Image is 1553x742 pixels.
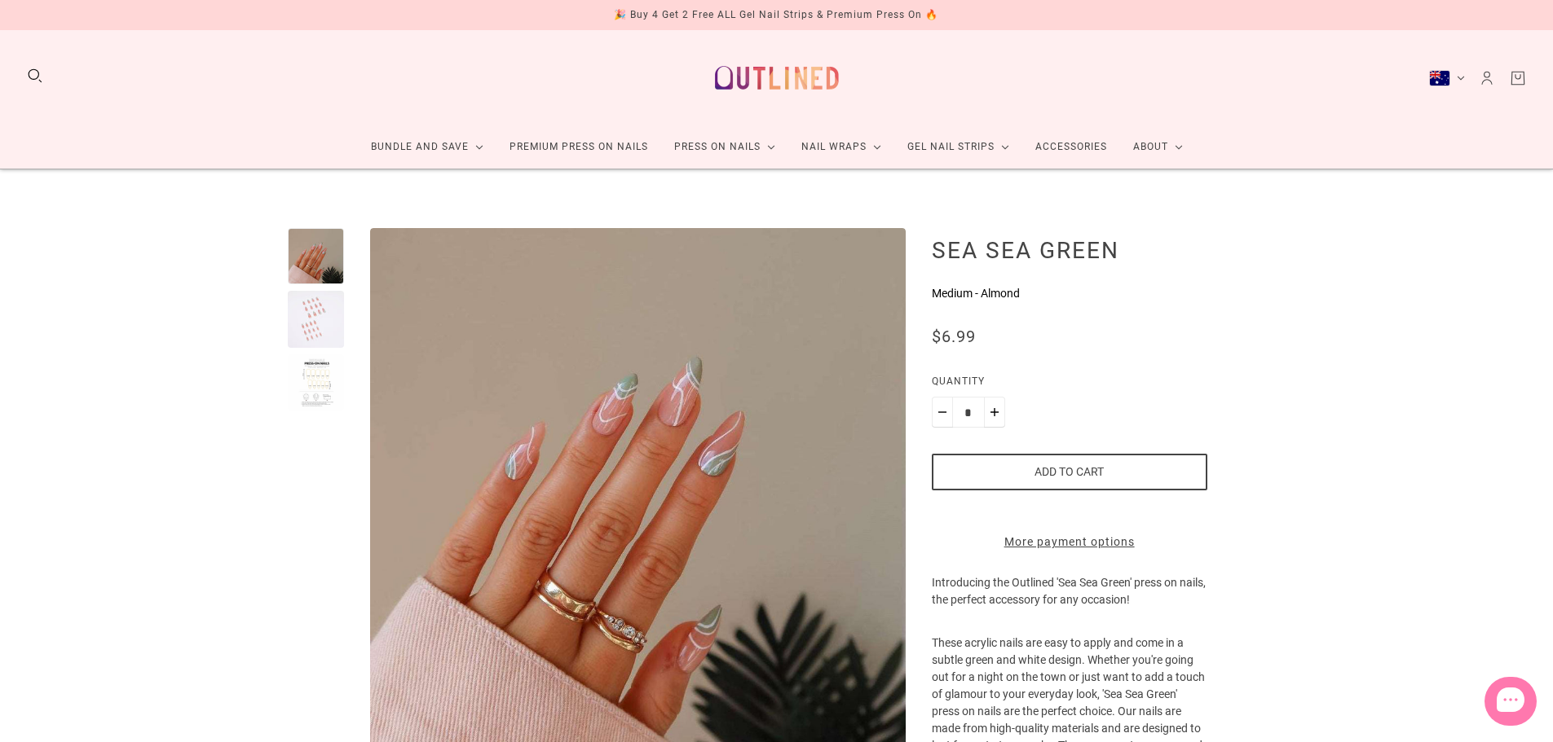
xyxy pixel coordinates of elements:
div: 🎉 Buy 4 Get 2 Free ALL Gel Nail Strips & Premium Press On 🔥 [614,7,938,24]
button: Add to cart [932,454,1207,490]
a: Outlined [705,43,849,112]
a: Bundle and Save [358,125,496,169]
a: Accessories [1022,125,1120,169]
button: Minus [932,397,953,428]
a: Gel Nail Strips [894,125,1022,169]
label: Quantity [932,373,1207,397]
p: Medium - Almond [932,285,1207,302]
span: $6.99 [932,327,976,346]
p: Introducing the Outlined 'Sea Sea Green' press on nails, the perfect accessory for any occasion! [932,574,1207,634]
button: Plus [984,397,1005,428]
button: Australia [1429,70,1465,86]
a: More payment options [932,533,1207,551]
button: Search [26,67,44,85]
a: Press On Nails [661,125,788,169]
a: Cart [1509,69,1527,87]
h1: Sea Sea Green [932,236,1207,264]
a: Nail Wraps [788,125,894,169]
a: Premium Press On Nails [496,125,661,169]
a: Account [1478,69,1496,87]
a: About [1120,125,1196,169]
